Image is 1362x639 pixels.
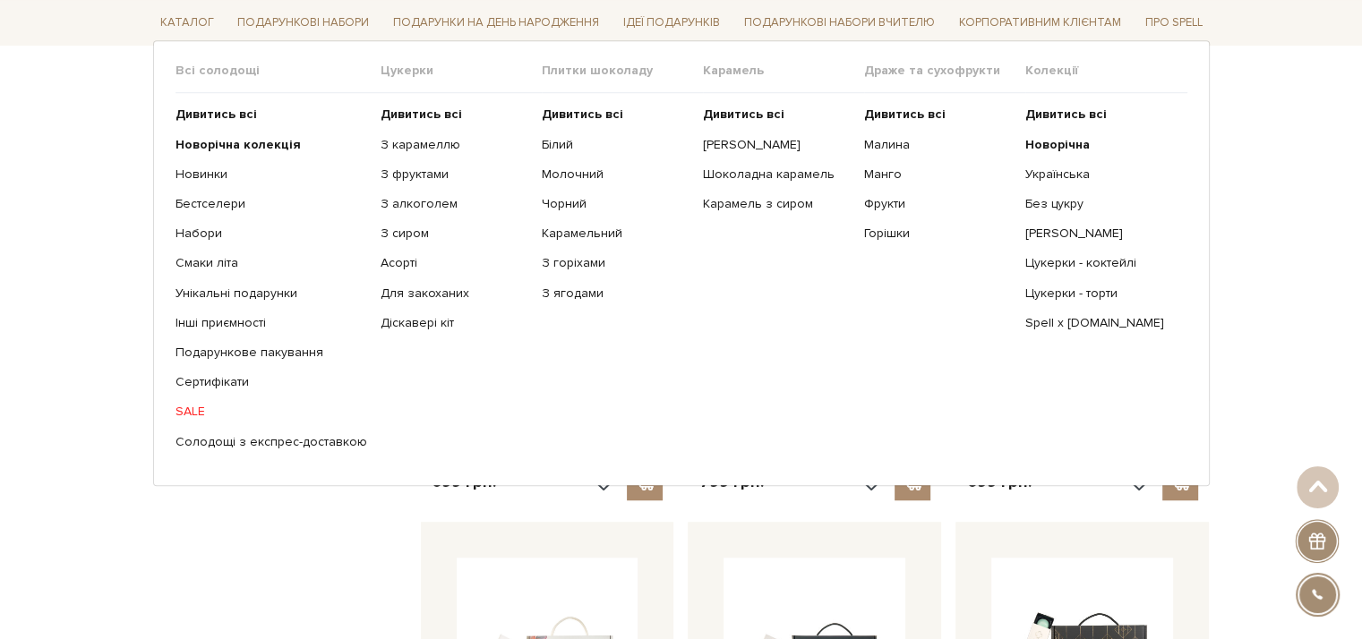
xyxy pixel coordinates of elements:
a: Дивитись всі [1025,106,1173,123]
a: Карамельний [542,226,690,242]
a: Подарункові набори Вчителю [737,7,942,38]
a: Ідеї подарунків [616,9,727,37]
a: Дивитись всі [176,106,367,123]
a: Молочний [542,166,690,183]
a: Подарункові набори [230,9,376,37]
a: З фруктами [381,166,528,183]
a: Шоколадна карамель [703,166,851,183]
a: Білий [542,136,690,152]
a: З алкоголем [381,196,528,212]
b: Дивитись всі [864,106,946,122]
a: З ягодами [542,285,690,301]
a: Карамель з сиром [703,196,851,212]
a: Українська [1025,166,1173,183]
a: Новинки [176,166,367,183]
a: Дивитись всі [703,106,851,123]
a: Цукерки - торти [1025,285,1173,301]
a: Каталог [153,9,221,37]
a: Spell x [DOMAIN_NAME] [1025,315,1173,331]
div: Каталог [153,40,1210,486]
a: [PERSON_NAME] [1025,226,1173,242]
a: З сиром [381,226,528,242]
a: SALE [176,404,367,420]
a: З карамеллю [381,136,528,152]
a: Без цукру [1025,196,1173,212]
span: Карамель [703,63,864,79]
a: Смаки літа [176,255,367,271]
a: Бестселери [176,196,367,212]
b: Дивитись всі [381,106,462,122]
a: Цукерки - коктейлі [1025,255,1173,271]
span: Всі солодощі [176,63,381,79]
a: Для закоханих [381,285,528,301]
a: З горіхами [542,255,690,271]
b: Новорічна колекція [176,136,301,151]
a: Новорічна колекція [176,136,367,152]
span: Плитки шоколаду [542,63,703,79]
b: Дивитись всі [1025,106,1107,122]
a: Набори [176,226,367,242]
a: Малина [864,136,1012,152]
a: Фрукти [864,196,1012,212]
b: Дивитись всі [703,106,784,122]
a: Дивитись всі [381,106,528,123]
a: Манго [864,166,1012,183]
b: Дивитись всі [176,106,257,122]
b: Дивитись всі [542,106,623,122]
a: Чорний [542,196,690,212]
span: Колекції [1025,63,1186,79]
a: Діскавері кіт [381,315,528,331]
a: Асорті [381,255,528,271]
a: Унікальні подарунки [176,285,367,301]
b: Новорічна [1025,136,1090,151]
a: Горішки [864,226,1012,242]
a: [PERSON_NAME] [703,136,851,152]
a: Подарунки на День народження [386,9,606,37]
a: Сертифікати [176,374,367,390]
span: Драже та сухофрукти [864,63,1025,79]
a: Новорічна [1025,136,1173,152]
a: Солодощі з експрес-доставкою [176,433,367,449]
span: Цукерки [381,63,542,79]
a: Дивитись всі [542,106,690,123]
a: Інші приємності [176,315,367,331]
a: Про Spell [1137,9,1209,37]
a: Дивитись всі [864,106,1012,123]
a: Подарункове пакування [176,345,367,361]
a: Корпоративним клієнтам [952,9,1128,37]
